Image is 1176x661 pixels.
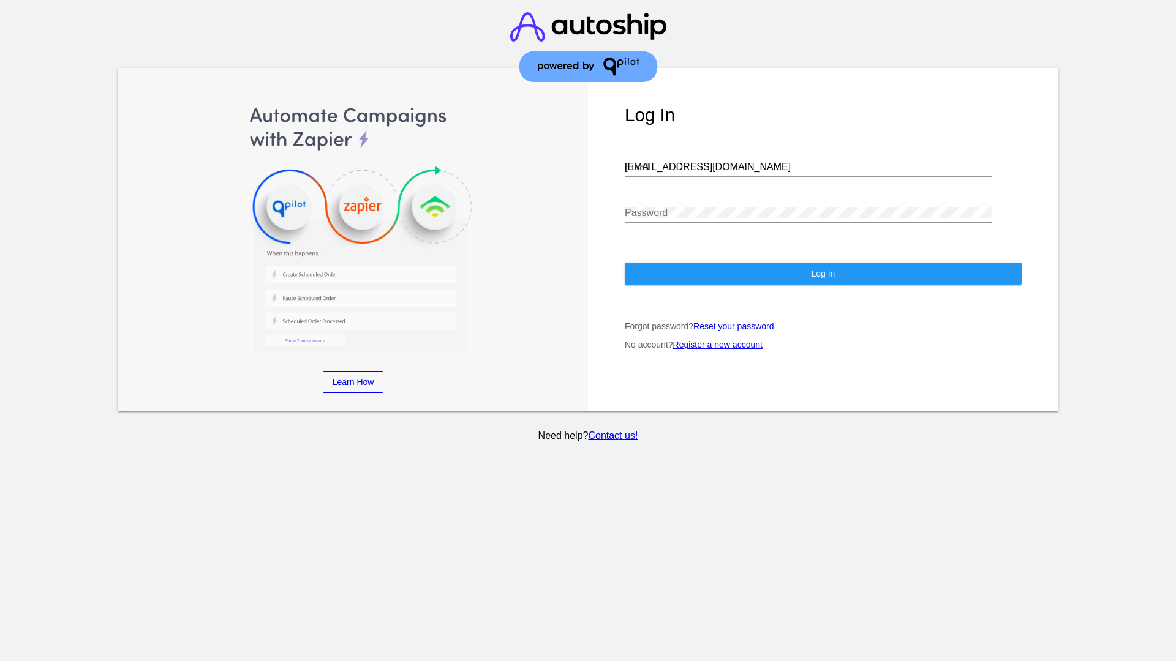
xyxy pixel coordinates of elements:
p: Forgot password? [625,321,1022,331]
a: Learn How [323,371,384,393]
p: Need help? [116,430,1061,441]
a: Contact us! [588,430,638,441]
a: Reset your password [693,321,774,331]
span: Learn How [333,377,374,387]
span: Log In [811,269,835,278]
h1: Log In [625,105,1022,125]
a: Register a new account [673,340,763,349]
p: No account? [625,340,1022,349]
img: Automate Campaigns with Zapier, QPilot and Klaviyo [155,105,552,353]
input: Email [625,162,992,173]
button: Log In [625,263,1022,285]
